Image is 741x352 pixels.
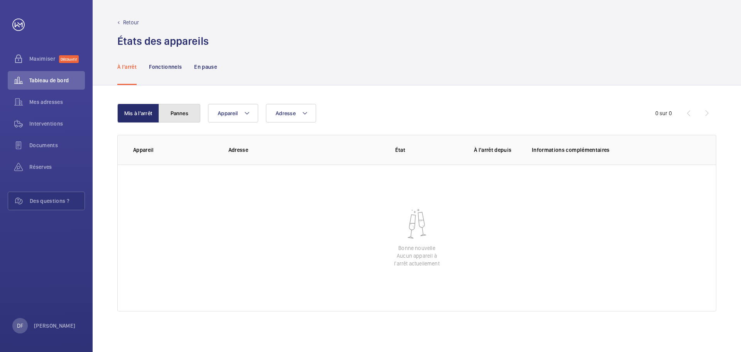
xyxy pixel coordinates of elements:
[29,99,63,105] font: Mes adresses
[29,121,63,127] font: Interventions
[276,110,296,116] font: Adresse
[532,147,610,153] font: Informations complémentaires
[29,164,52,170] font: Réserves
[117,64,137,70] font: À l'arrêt
[397,253,437,259] font: Aucun appareil à
[149,64,182,70] font: Fonctionnels
[398,245,435,251] font: Bonne nouvelle
[123,19,139,26] font: Retour
[124,110,152,116] font: Mis à l'arrêt
[117,104,159,122] button: Mis à l'arrêt
[29,56,55,62] font: Maximiser
[17,323,23,329] font: DF
[218,110,238,116] font: Appareil
[266,104,316,122] button: Adresse
[395,147,405,153] font: État
[29,77,69,83] font: Tableau de bord
[117,34,209,48] font: États des appareils
[194,64,217,70] font: En pause
[133,147,154,153] font: Appareil
[474,147,512,153] font: À l'arrêt depuis
[30,198,69,204] font: Des questions ?
[34,323,76,329] font: [PERSON_NAME]
[29,142,58,148] font: Documents
[159,104,200,122] button: Pannes
[394,260,440,267] font: l'arrêt actuellement
[655,110,672,116] font: 0 sur 0
[171,110,188,116] font: Pannes
[61,57,77,61] font: Découvrir
[228,147,248,153] font: Adresse
[208,104,258,122] button: Appareil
